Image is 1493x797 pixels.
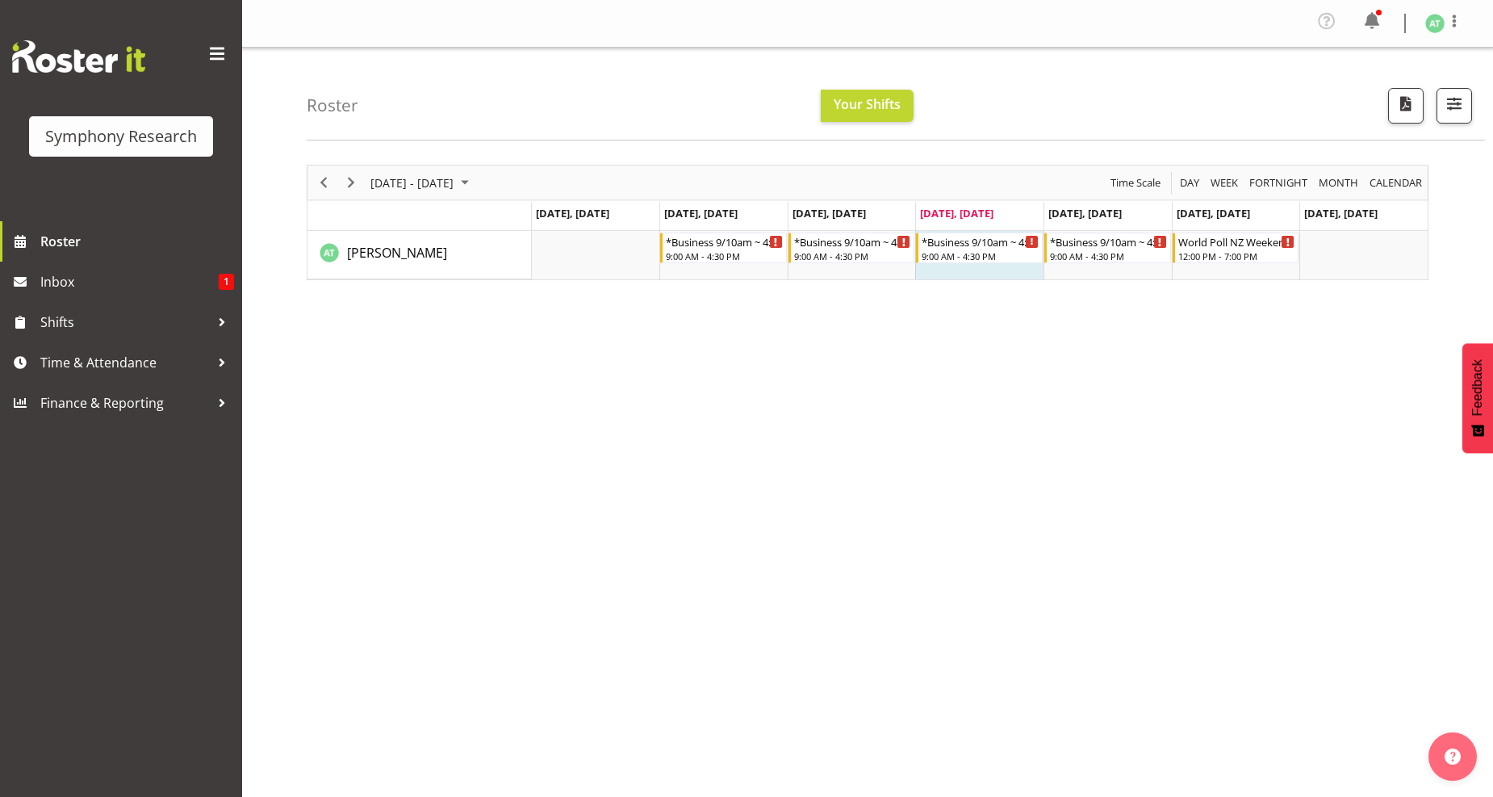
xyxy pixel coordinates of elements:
div: *Business 9/10am ~ 4:30pm [666,233,783,250]
img: Rosterit website logo [12,40,145,73]
button: Download a PDF of the roster according to the set date range. [1388,88,1424,124]
div: World Poll NZ Weekends [1178,233,1295,250]
div: 9:00 AM - 4:30 PM [794,250,911,262]
div: *Business 9/10am ~ 4:30pm [922,233,1039,250]
span: Finance & Reporting [40,391,210,415]
span: Month [1317,173,1360,193]
span: Week [1209,173,1240,193]
div: Angela Tunnicliffe"s event - *Business 9/10am ~ 4:30pm Begin From Wednesday, September 3, 2025 at... [788,233,915,263]
button: Fortnight [1247,173,1311,193]
div: Next [337,166,365,199]
span: Fortnight [1248,173,1309,193]
div: Symphony Research [45,124,197,149]
span: Inbox [40,270,219,294]
span: Day [1178,173,1201,193]
button: Filter Shifts [1437,88,1472,124]
div: Previous [310,166,337,199]
div: 9:00 AM - 4:30 PM [1050,250,1167,262]
button: Time Scale [1108,173,1164,193]
span: [DATE] - [DATE] [369,173,455,193]
div: 12:00 PM - 7:00 PM [1178,250,1295,262]
span: 1 [219,274,234,290]
span: [DATE], [DATE] [536,206,609,220]
span: [DATE], [DATE] [1304,206,1378,220]
a: [PERSON_NAME] [347,243,447,262]
span: [DATE], [DATE] [664,206,738,220]
span: Your Shifts [834,95,901,113]
h4: Roster [307,96,358,115]
span: [DATE], [DATE] [1177,206,1250,220]
button: Timeline Week [1208,173,1241,193]
img: help-xxl-2.png [1445,749,1461,765]
div: Angela Tunnicliffe"s event - *Business 9/10am ~ 4:30pm Begin From Tuesday, September 2, 2025 at 9... [660,233,787,263]
button: Previous [313,173,335,193]
div: Timeline Week of September 4, 2025 [307,165,1428,280]
div: 9:00 AM - 4:30 PM [666,250,783,262]
span: [DATE], [DATE] [793,206,866,220]
div: 9:00 AM - 4:30 PM [922,250,1039,262]
span: Roster [40,229,234,254]
span: [DATE], [DATE] [1048,206,1122,220]
span: [DATE], [DATE] [920,206,993,220]
td: Angela Tunnicliffe resource [307,231,532,279]
span: Shifts [40,310,210,334]
div: Angela Tunnicliffe"s event - *Business 9/10am ~ 4:30pm Begin From Thursday, September 4, 2025 at ... [916,233,1043,263]
button: Timeline Day [1177,173,1202,193]
button: Feedback - Show survey [1462,343,1493,453]
button: September 01 - 07, 2025 [368,173,476,193]
div: Angela Tunnicliffe"s event - World Poll NZ Weekends Begin From Saturday, September 6, 2025 at 12:... [1173,233,1299,263]
div: *Business 9/10am ~ 4:30pm [1050,233,1167,250]
span: Time & Attendance [40,350,210,375]
div: Angela Tunnicliffe"s event - *Business 9/10am ~ 4:30pm Begin From Friday, September 5, 2025 at 9:... [1044,233,1171,263]
span: Feedback [1470,359,1485,416]
span: calendar [1368,173,1424,193]
span: [PERSON_NAME] [347,244,447,262]
table: Timeline Week of September 4, 2025 [532,231,1428,279]
span: Time Scale [1109,173,1162,193]
button: Next [341,173,362,193]
button: Timeline Month [1316,173,1361,193]
button: Your Shifts [821,90,914,122]
div: *Business 9/10am ~ 4:30pm [794,233,911,250]
button: Month [1367,173,1425,193]
img: angela-tunnicliffe1838.jpg [1425,14,1445,33]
